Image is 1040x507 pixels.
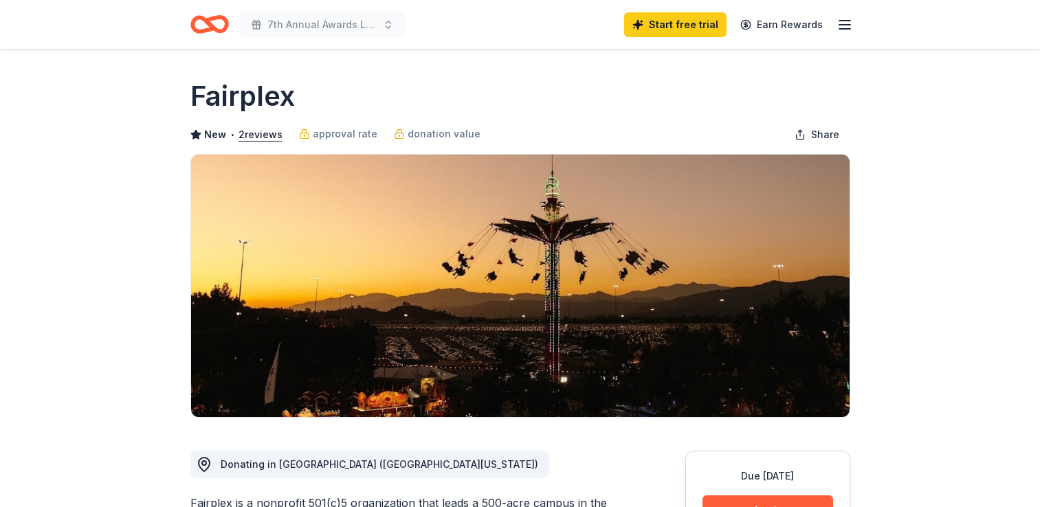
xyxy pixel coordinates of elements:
[221,458,538,470] span: Donating in [GEOGRAPHIC_DATA] ([GEOGRAPHIC_DATA][US_STATE])
[299,126,377,142] a: approval rate
[408,126,480,142] span: donation value
[191,155,850,417] img: Image for Fairplex
[190,8,229,41] a: Home
[239,126,283,143] button: 2reviews
[267,16,377,33] span: 7th Annual Awards Luncheon
[702,468,833,484] div: Due [DATE]
[624,12,727,37] a: Start free trial
[811,126,839,143] span: Share
[394,126,480,142] a: donation value
[313,126,377,142] span: approval rate
[190,77,295,115] h1: Fairplex
[732,12,831,37] a: Earn Rewards
[240,11,405,38] button: 7th Annual Awards Luncheon
[784,121,850,148] button: Share
[230,129,234,140] span: •
[204,126,226,143] span: New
